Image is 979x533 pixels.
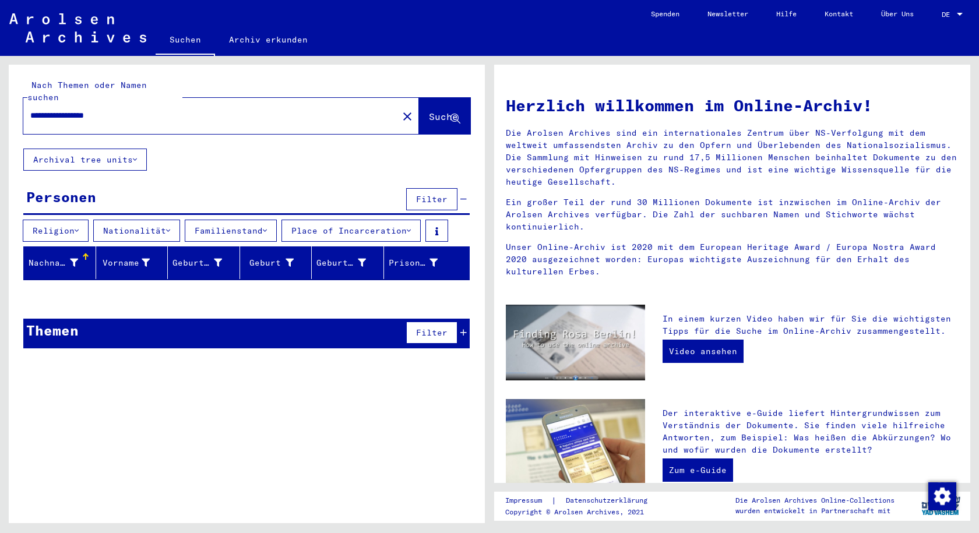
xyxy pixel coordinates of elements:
p: Ein großer Teil der rund 30 Millionen Dokumente ist inzwischen im Online-Archiv der Arolsen Archi... [506,196,959,233]
a: Zum e-Guide [663,458,733,482]
div: Geburtsname [172,253,240,272]
button: Place of Incarceration [281,220,421,242]
mat-header-cell: Geburt‏ [240,246,312,279]
div: Vorname [101,253,168,272]
div: Vorname [101,257,150,269]
div: Nachname [29,257,78,269]
img: Zustimmung ändern [928,482,956,510]
mat-icon: close [400,110,414,123]
img: video.jpg [506,305,645,380]
h1: Herzlich willkommen im Online-Archiv! [506,93,959,118]
div: Geburtsname [172,257,222,269]
button: Religion [23,220,89,242]
div: Prisoner # [389,253,456,272]
div: Geburtsdatum [316,253,383,272]
a: Archiv erkunden [215,26,322,54]
button: Familienstand [185,220,277,242]
a: Suchen [156,26,215,56]
img: Arolsen_neg.svg [9,13,146,43]
span: Filter [416,194,448,204]
div: Personen [26,186,96,207]
mat-label: Nach Themen oder Namen suchen [27,80,147,103]
div: Nachname [29,253,96,272]
button: Filter [406,188,457,210]
p: Die Arolsen Archives sind ein internationales Zentrum über NS-Verfolgung mit dem weltweit umfasse... [506,127,959,188]
div: Prisoner # [389,257,438,269]
mat-header-cell: Geburtsdatum [312,246,384,279]
p: Copyright © Arolsen Archives, 2021 [505,507,661,517]
mat-header-cell: Prisoner # [384,246,470,279]
mat-header-cell: Nachname [24,246,96,279]
a: Impressum [505,495,551,507]
div: Geburt‏ [245,257,294,269]
p: Die Arolsen Archives Online-Collections [735,495,895,506]
p: wurden entwickelt in Partnerschaft mit [735,506,895,516]
a: Datenschutzerklärung [557,495,661,507]
button: Suche [419,98,470,134]
a: Video ansehen [663,340,744,363]
div: | [505,495,661,507]
img: yv_logo.png [919,491,963,520]
div: Geburt‏ [245,253,312,272]
button: Clear [396,104,419,128]
span: DE [942,10,955,19]
div: Zustimmung ändern [928,482,956,510]
img: eguide.jpg [506,399,645,492]
mat-header-cell: Vorname [96,246,168,279]
button: Nationalität [93,220,180,242]
p: Unser Online-Archiv ist 2020 mit dem European Heritage Award / Europa Nostra Award 2020 ausgezeic... [506,241,959,278]
span: Suche [429,111,458,122]
mat-header-cell: Geburtsname [168,246,240,279]
div: Geburtsdatum [316,257,366,269]
span: Filter [416,327,448,338]
p: Der interaktive e-Guide liefert Hintergrundwissen zum Verständnis der Dokumente. Sie finden viele... [663,407,959,456]
button: Archival tree units [23,149,147,171]
div: Themen [26,320,79,341]
button: Filter [406,322,457,344]
p: In einem kurzen Video haben wir für Sie die wichtigsten Tipps für die Suche im Online-Archiv zusa... [663,313,959,337]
